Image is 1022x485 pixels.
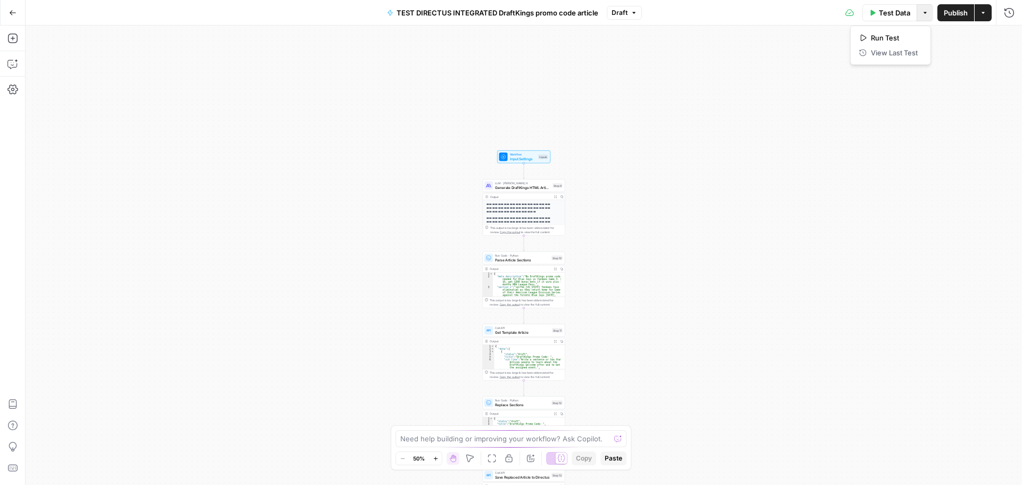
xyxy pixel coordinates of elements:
span: Toggle code folding, rows 1 through 10 [491,345,494,348]
span: Run Test [871,32,918,43]
span: Copy the output [500,375,520,379]
div: 1 [483,345,494,348]
div: 2 [483,275,493,286]
div: WorkflowInput SettingsInputs [483,151,565,163]
button: TEST DIRECTUS INTEGRATED DraftKings promo code article [381,4,605,21]
div: Output [490,194,550,199]
span: Generate DraftKings HTML Article [495,185,550,190]
button: Draft [607,6,642,20]
div: 1 [483,273,493,275]
span: Save Replaced Article to Directus [495,474,549,480]
div: Inputs [538,154,548,159]
div: 1 [483,417,493,420]
span: Input Settings [510,156,537,161]
div: 5 [483,356,494,358]
span: Call API [495,326,550,330]
span: Replace Sections [495,402,549,407]
div: Run Code · PythonParse Article SectionsStep 10Output{ "meta_description":"No DraftKings promo cod... [483,252,565,308]
div: 3 [483,423,493,425]
div: 6 [483,358,494,369]
div: This output is too large & has been abbreviated for review. to view the full content. [490,298,563,307]
span: Run Code · Python [495,398,549,402]
div: Run Code · PythonReplace SectionsStep 12Output{ "status":"draft", "title":"DraftKings Promo Code:... [483,397,565,453]
span: Test Data [879,7,910,18]
span: Workflow [510,152,537,157]
div: Step 9 [553,183,563,188]
span: Run Code · Python [495,253,549,258]
span: Get Template Article [495,330,550,335]
button: Test Data [862,4,917,21]
div: Step 10 [551,256,563,260]
span: Copy the output [500,303,520,306]
div: Output [490,267,550,271]
div: Output [490,412,550,416]
span: Copy the output [500,231,520,234]
div: Step 11 [552,328,563,333]
span: Call API [495,471,549,475]
div: 3 [483,286,493,344]
div: Output [490,339,550,343]
g: Edge from step_11 to step_12 [523,381,525,396]
span: Toggle code folding, rows 2 through 9 [491,348,494,350]
span: View Last Test [871,47,918,58]
span: Draft [612,8,628,18]
div: 2 [483,420,493,423]
div: 3 [483,350,494,353]
button: Copy [572,451,596,465]
span: Toggle code folding, rows 1 through 5 [490,273,493,275]
g: Edge from step_9 to step_10 [523,236,525,251]
div: Step 13 [551,473,563,478]
span: Paste [605,454,622,463]
span: TEST DIRECTUS INTEGRATED DraftKings promo code article [397,7,598,18]
span: LLM · [PERSON_NAME] 4 [495,181,550,185]
span: Toggle code folding, rows 1 through 6 [490,417,493,420]
span: Toggle code folding, rows 3 through 8 [491,350,494,353]
g: Edge from start to step_9 [523,163,525,179]
div: Call APIGet Template ArticleStep 11Output{ "data":[ { "status":"draft", "title":"DraftKings Promo... [483,324,565,381]
button: Publish [937,4,974,21]
span: Publish [944,7,968,18]
span: Parse Article Sections [495,257,549,262]
div: This output is too large & has been abbreviated for review. to view the full content. [490,226,563,234]
div: 2 [483,348,494,350]
span: Copy [576,454,592,463]
div: 4 [483,353,494,356]
button: Paste [600,451,627,465]
div: This output is too large & has been abbreviated for review. to view the full content. [490,371,563,379]
div: Step 12 [551,400,563,405]
g: Edge from step_10 to step_11 [523,308,525,324]
span: 50% [413,454,425,463]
